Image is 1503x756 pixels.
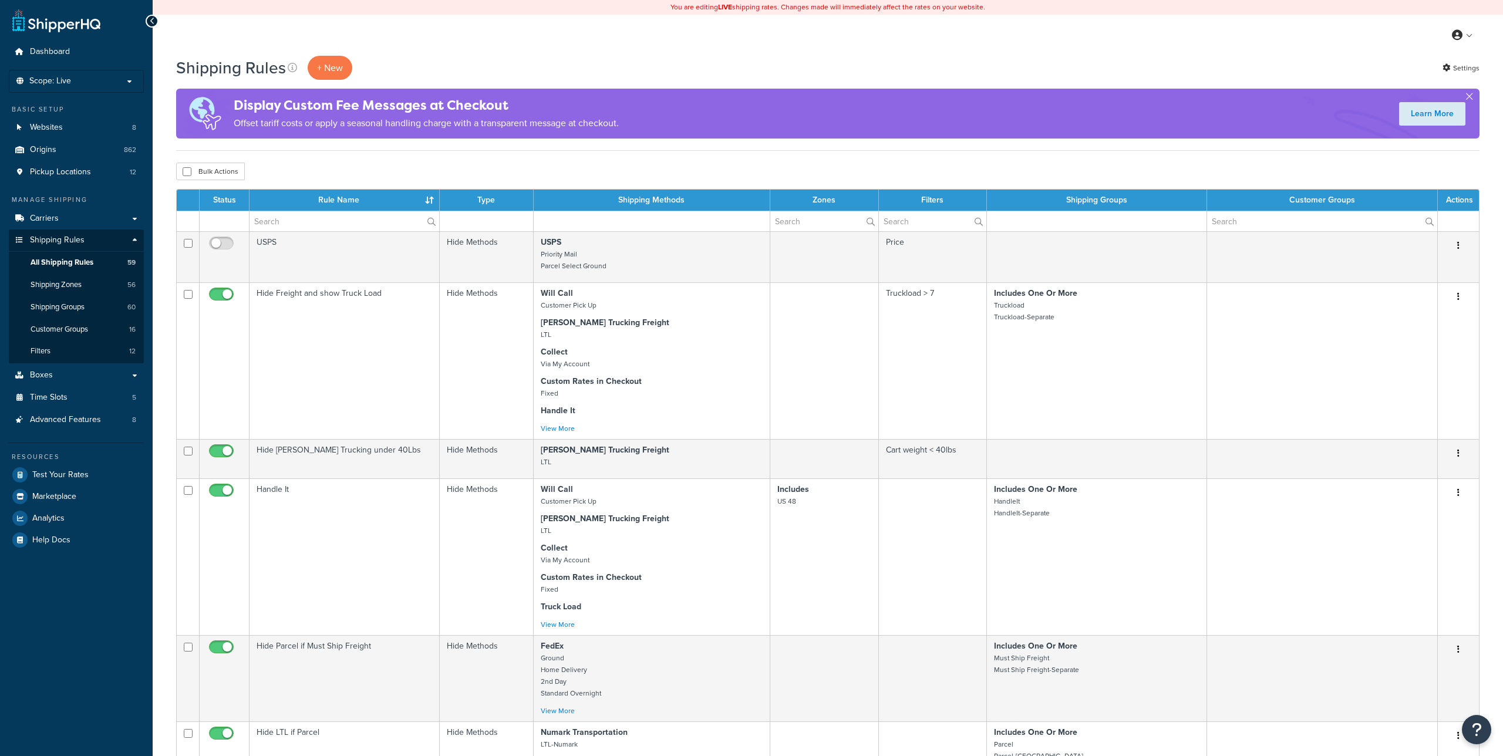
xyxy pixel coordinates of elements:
[879,190,987,211] th: Filters
[9,529,144,551] li: Help Docs
[32,535,70,545] span: Help Docs
[440,282,534,439] td: Hide Methods
[132,393,136,403] span: 5
[9,340,144,362] a: Filters 12
[30,370,53,380] span: Boxes
[130,167,136,177] span: 12
[541,423,575,434] a: View More
[1399,102,1465,126] a: Learn More
[12,9,100,32] a: ShipperHQ Home
[534,190,770,211] th: Shipping Methods
[129,346,136,356] span: 12
[176,89,234,139] img: duties-banner-06bc72dcb5fe05cb3f9472aba00be2ae8eb53ab6f0d8bb03d382ba314ac3c341.png
[541,388,558,399] small: Fixed
[440,478,534,635] td: Hide Methods
[440,231,534,282] td: Hide Methods
[9,139,144,161] li: Origins
[879,439,987,478] td: Cart weight < 40lbs
[9,274,144,296] a: Shipping Zones 56
[30,167,91,177] span: Pickup Locations
[9,365,144,386] li: Boxes
[9,319,144,340] a: Customer Groups 16
[770,211,878,231] input: Search
[127,302,136,312] span: 60
[9,41,144,63] a: Dashboard
[541,316,669,329] strong: [PERSON_NAME] Trucking Freight
[1438,190,1479,211] th: Actions
[541,444,669,456] strong: [PERSON_NAME] Trucking Freight
[250,282,440,439] td: Hide Freight and show Truck Load
[9,139,144,161] a: Origins 862
[31,280,82,290] span: Shipping Zones
[9,117,144,139] a: Websites 8
[9,387,144,409] a: Time Slots 5
[9,104,144,114] div: Basic Setup
[541,236,561,248] strong: USPS
[124,145,136,155] span: 862
[994,496,1050,518] small: HandleIt HandleIt-Separate
[32,514,65,524] span: Analytics
[994,287,1077,299] strong: Includes One Or More
[879,231,987,282] td: Price
[777,496,796,507] small: US 48
[541,404,575,417] strong: Handle It
[541,739,578,750] small: LTL-Numark
[541,249,606,271] small: Priority Mail Parcel Select Ground
[176,56,286,79] h1: Shipping Rules
[250,439,440,478] td: Hide [PERSON_NAME] Trucking under 40Lbs
[541,457,551,467] small: LTL
[541,375,642,387] strong: Custom Rates in Checkout
[718,2,732,12] b: LIVE
[308,56,352,80] p: + New
[1443,60,1480,76] a: Settings
[541,496,597,507] small: Customer Pick Up
[9,464,144,485] a: Test Your Rates
[31,346,50,356] span: Filters
[9,340,144,362] li: Filters
[9,486,144,507] a: Marketplace
[541,346,568,358] strong: Collect
[9,452,144,462] div: Resources
[1207,211,1437,231] input: Search
[9,161,144,183] li: Pickup Locations
[541,483,573,495] strong: Will Call
[30,415,101,425] span: Advanced Features
[30,393,68,403] span: Time Slots
[9,117,144,139] li: Websites
[30,145,56,155] span: Origins
[994,300,1054,322] small: Truckload Truckload-Separate
[987,190,1208,211] th: Shipping Groups
[32,492,76,502] span: Marketplace
[31,325,88,335] span: Customer Groups
[541,555,589,565] small: Via My Account
[9,230,144,363] li: Shipping Rules
[9,296,144,318] a: Shipping Groups 60
[879,282,987,439] td: Truckload > 7
[9,230,144,251] a: Shipping Rules
[132,415,136,425] span: 8
[994,726,1077,738] strong: Includes One Or More
[770,190,879,211] th: Zones
[200,190,250,211] th: Status
[250,190,440,211] th: Rule Name : activate to sort column ascending
[541,600,581,613] strong: Truck Load
[9,296,144,318] li: Shipping Groups
[31,258,93,268] span: All Shipping Rules
[176,163,245,180] button: Bulk Actions
[1462,715,1491,744] button: Open Resource Center
[541,571,642,583] strong: Custom Rates in Checkout
[30,47,70,57] span: Dashboard
[29,76,71,86] span: Scope: Live
[541,584,558,595] small: Fixed
[541,653,601,698] small: Ground Home Delivery 2nd Day Standard Overnight
[250,211,439,231] input: Search
[234,115,619,131] p: Offset tariff costs or apply a seasonal handling charge with a transparent message at checkout.
[9,409,144,431] a: Advanced Features 8
[250,635,440,721] td: Hide Parcel if Must Ship Freight
[994,640,1077,652] strong: Includes One Or More
[541,359,589,369] small: Via My Account
[9,508,144,529] a: Analytics
[440,635,534,721] td: Hide Methods
[541,512,669,525] strong: [PERSON_NAME] Trucking Freight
